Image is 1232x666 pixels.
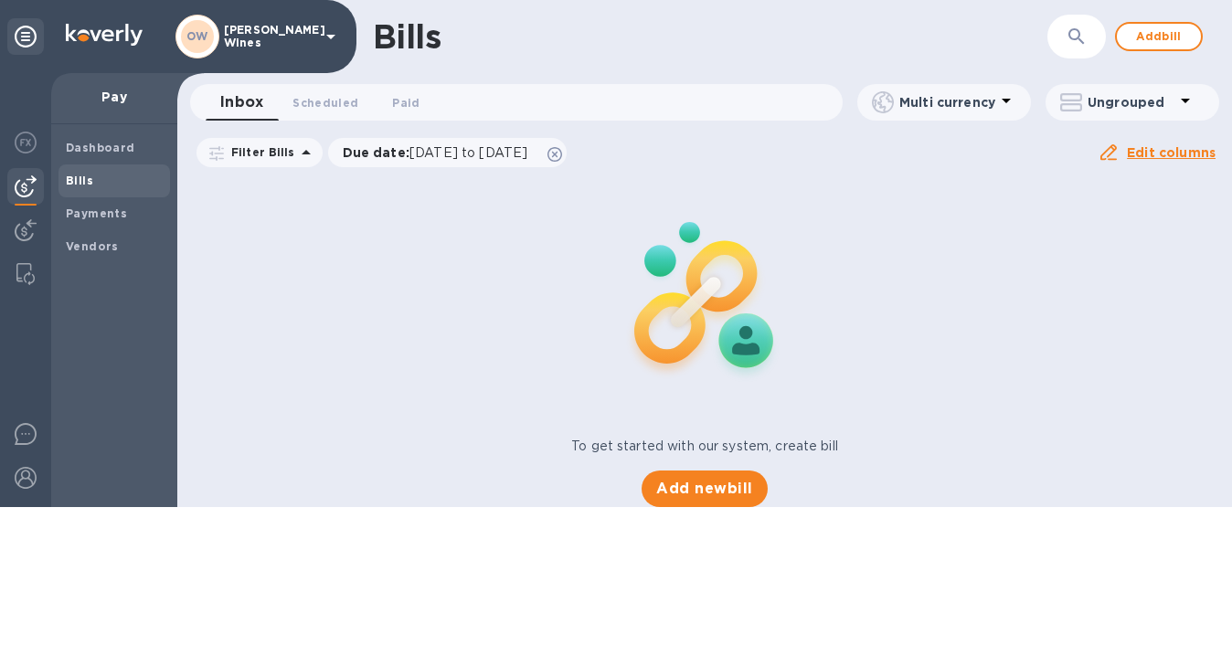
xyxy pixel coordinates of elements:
span: Scheduled [292,93,358,112]
p: [PERSON_NAME] Wines [224,24,315,49]
p: Filter Bills [224,144,295,160]
span: Add new bill [656,478,752,500]
p: Ungrouped [1088,93,1174,111]
img: Foreign exchange [15,132,37,153]
div: Due date:[DATE] to [DATE] [328,138,568,167]
button: Add newbill [642,470,767,507]
span: Inbox [220,90,263,115]
h1: Bills [373,17,441,56]
span: [DATE] to [DATE] [409,145,527,160]
b: Vendors [66,239,119,253]
b: OW [186,29,208,43]
b: Dashboard [66,141,135,154]
img: Logo [66,24,143,46]
b: Bills [66,174,93,187]
span: Add bill [1131,26,1186,48]
span: Paid [392,93,420,112]
p: To get started with our system, create bill [571,437,838,456]
p: Pay [66,88,163,106]
b: Payments [66,206,127,220]
button: Addbill [1115,22,1203,51]
p: Multi currency [899,93,995,111]
p: Due date : [343,143,537,162]
u: Edit columns [1127,145,1216,160]
div: Unpin categories [7,18,44,55]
